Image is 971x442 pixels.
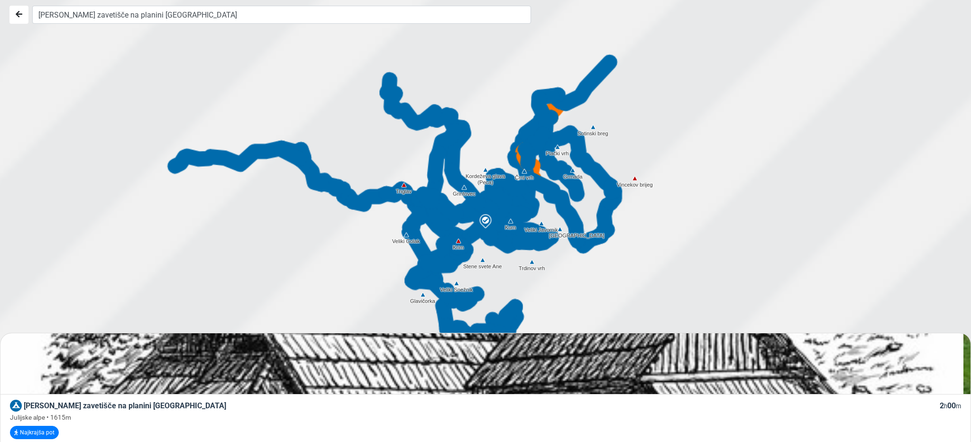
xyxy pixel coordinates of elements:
input: Iskanje... [32,6,531,24]
small: h [944,403,947,410]
span: [PERSON_NAME] zavetišče na planini [GEOGRAPHIC_DATA] [24,401,226,410]
div: Julijske alpe • 1615m [10,413,961,422]
small: m [956,403,961,410]
span: 2 00 [940,401,961,410]
button: Najkrajša pot [10,426,59,439]
button: Nazaj [9,6,28,24]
